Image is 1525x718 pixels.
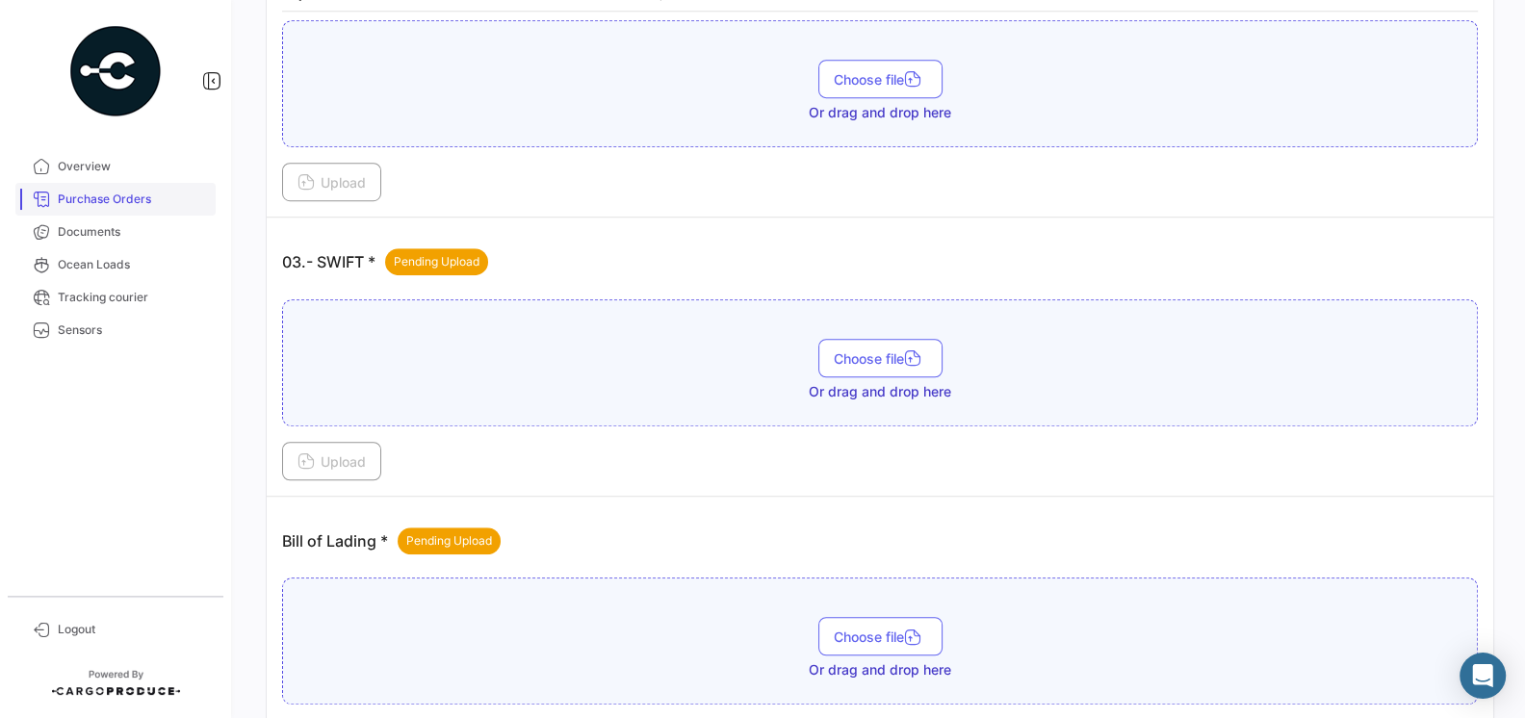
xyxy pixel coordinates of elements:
button: Upload [282,163,381,201]
a: Overview [15,150,216,183]
span: Pending Upload [394,253,479,270]
img: powered-by.png [67,23,164,119]
span: Upload [297,453,366,470]
span: Or drag and drop here [809,382,951,401]
span: Logout [58,621,208,638]
span: Tracking courier [58,289,208,306]
span: Purchase Orders [58,191,208,208]
p: Bill of Lading * [282,527,501,554]
button: Choose file [818,339,943,377]
a: Documents [15,216,216,248]
span: Pending Upload [406,532,492,550]
button: Choose file [818,60,943,98]
a: Purchase Orders [15,183,216,216]
span: Or drag and drop here [809,103,951,122]
span: Choose file [834,350,927,367]
a: Tracking courier [15,281,216,314]
span: Choose file [834,628,927,645]
button: Choose file [818,617,943,655]
span: Ocean Loads [58,256,208,273]
div: Abrir Intercom Messenger [1460,653,1506,699]
a: Sensors [15,314,216,346]
span: Choose file [834,71,927,88]
a: Ocean Loads [15,248,216,281]
span: Sensors [58,321,208,339]
span: Overview [58,158,208,175]
p: 03.- SWIFT * [282,248,488,275]
button: Upload [282,442,381,480]
span: Upload [297,174,366,191]
span: Documents [58,223,208,241]
span: Or drag and drop here [809,660,951,680]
